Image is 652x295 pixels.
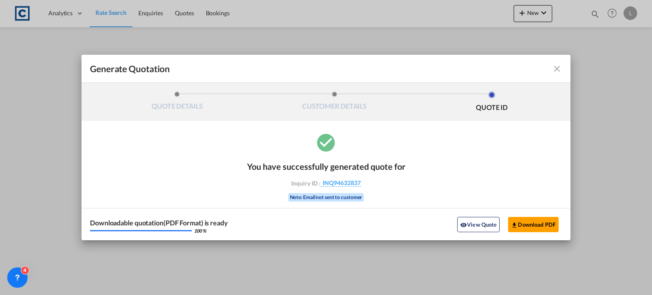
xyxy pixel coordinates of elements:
button: Download PDF [508,217,559,232]
md-icon: icon-close fg-AAA8AD cursor m-0 [552,64,562,74]
div: Note: Email not sent to customer [288,193,364,202]
span: INQ94632837 [320,179,361,187]
span: Generate Quotation [90,63,170,74]
md-icon: icon-eye [460,222,467,228]
div: Downloadable quotation(PDF Format) is ready [90,219,228,226]
button: icon-eyeView Quote [457,217,500,232]
md-dialog: Generate QuotationQUOTE ... [81,55,570,240]
li: CUSTOMER DETAILS [256,91,413,114]
div: You have successfully generated quote for [247,161,405,171]
div: 100 % [194,228,206,233]
li: QUOTE ID [413,91,570,114]
li: QUOTE DETAILS [98,91,256,114]
md-icon: icon-checkbox-marked-circle [315,132,337,153]
md-icon: icon-download [511,222,518,228]
div: Inquiry ID : [277,179,375,187]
